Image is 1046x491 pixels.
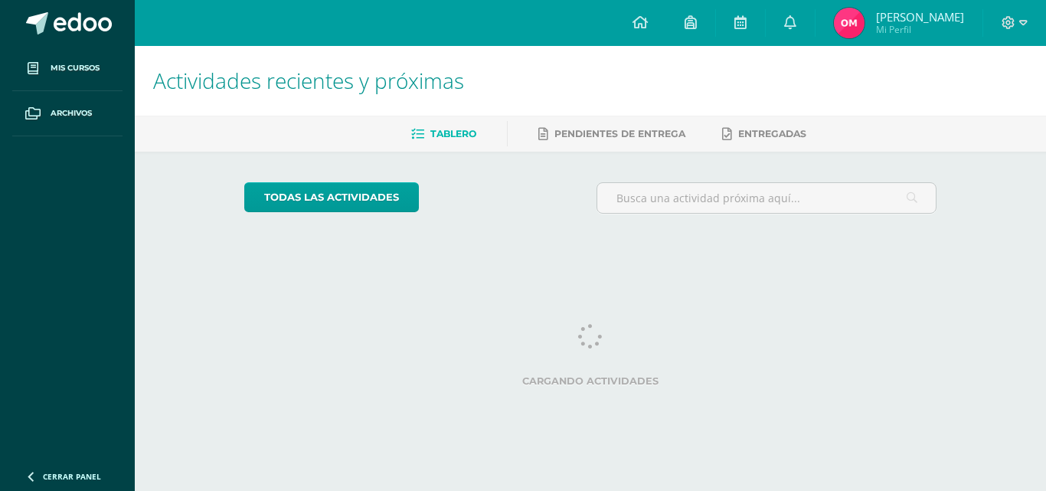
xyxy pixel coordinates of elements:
[722,122,806,146] a: Entregadas
[244,182,419,212] a: todas las Actividades
[538,122,685,146] a: Pendientes de entrega
[430,128,476,139] span: Tablero
[876,9,964,25] span: [PERSON_NAME]
[738,128,806,139] span: Entregadas
[597,183,936,213] input: Busca una actividad próxima aquí...
[51,62,100,74] span: Mis cursos
[51,107,92,119] span: Archivos
[12,46,123,91] a: Mis cursos
[554,128,685,139] span: Pendientes de entrega
[244,375,937,387] label: Cargando actividades
[876,23,964,36] span: Mi Perfil
[153,66,464,95] span: Actividades recientes y próximas
[12,91,123,136] a: Archivos
[43,471,101,482] span: Cerrar panel
[834,8,865,38] img: 3d156059ff6e67275f55b198d546936a.png
[411,122,476,146] a: Tablero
